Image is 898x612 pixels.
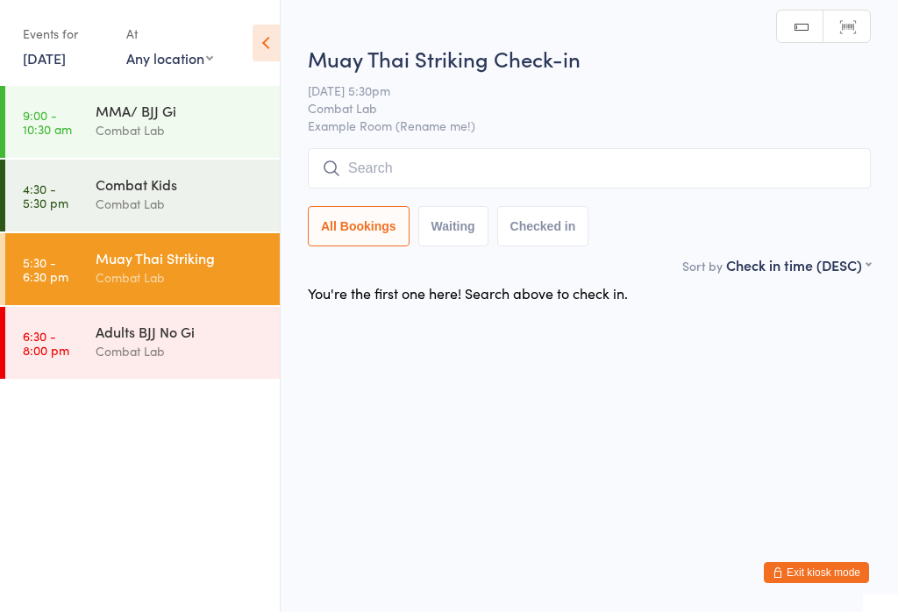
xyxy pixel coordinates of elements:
[764,562,869,583] button: Exit kiosk mode
[23,19,109,48] div: Events for
[96,267,265,288] div: Combat Lab
[308,117,871,134] span: Example Room (Rename me!)
[5,233,280,305] a: 5:30 -6:30 pmMuay Thai StrikingCombat Lab
[126,48,213,68] div: Any location
[96,341,265,361] div: Combat Lab
[682,257,723,274] label: Sort by
[418,206,488,246] button: Waiting
[126,19,213,48] div: At
[96,120,265,140] div: Combat Lab
[23,329,69,357] time: 6:30 - 8:00 pm
[96,194,265,214] div: Combat Lab
[308,44,871,73] h2: Muay Thai Striking Check-in
[726,255,871,274] div: Check in time (DESC)
[23,255,68,283] time: 5:30 - 6:30 pm
[497,206,589,246] button: Checked in
[5,160,280,231] a: 4:30 -5:30 pmCombat KidsCombat Lab
[5,307,280,379] a: 6:30 -8:00 pmAdults BJJ No GiCombat Lab
[308,206,410,246] button: All Bookings
[308,148,871,189] input: Search
[308,82,844,99] span: [DATE] 5:30pm
[96,174,265,194] div: Combat Kids
[96,101,265,120] div: MMA/ BJJ Gi
[308,99,844,117] span: Combat Lab
[5,86,280,158] a: 9:00 -10:30 amMMA/ BJJ GiCombat Lab
[23,181,68,210] time: 4:30 - 5:30 pm
[96,248,265,267] div: Muay Thai Striking
[23,108,72,136] time: 9:00 - 10:30 am
[96,322,265,341] div: Adults BJJ No Gi
[23,48,66,68] a: [DATE]
[308,283,628,302] div: You're the first one here! Search above to check in.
